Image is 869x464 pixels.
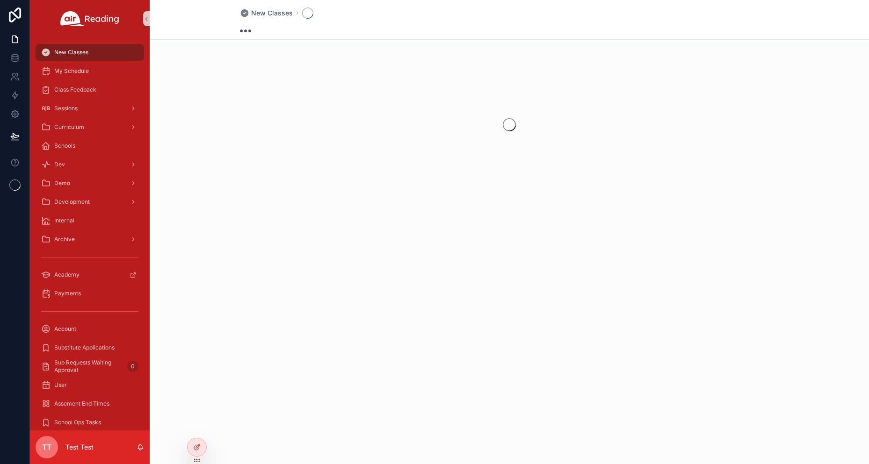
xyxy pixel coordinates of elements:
[251,8,293,18] span: New Classes
[36,321,144,337] a: Account
[36,231,144,248] a: Archive
[54,123,84,131] span: Curriculum
[36,395,144,412] a: Assement End Times
[54,217,74,224] span: Internal
[36,63,144,79] a: My Schedule
[36,81,144,98] a: Class Feedback
[36,358,144,375] a: Sub Requests Waiting Approval0
[54,105,78,112] span: Sessions
[54,179,70,187] span: Demo
[36,414,144,431] a: School Ops Tasks
[54,236,75,243] span: Archive
[54,49,88,56] span: New Classes
[36,44,144,61] a: New Classes
[36,175,144,192] a: Demo
[36,266,144,283] a: Academy
[36,377,144,393] a: User
[54,67,89,75] span: My Schedule
[54,290,81,297] span: Payments
[54,381,67,389] span: User
[54,161,65,168] span: Dev
[127,361,138,372] div: 0
[54,359,123,374] span: Sub Requests Waiting Approval
[36,339,144,356] a: Substitute Applications
[54,271,80,278] span: Academy
[54,419,101,426] span: School Ops Tasks
[65,443,94,452] p: Test Test
[36,100,144,117] a: Sessions
[54,325,76,333] span: Account
[54,400,109,407] span: Assement End Times
[240,8,293,18] a: New Classes
[54,142,75,150] span: Schools
[42,442,51,453] span: TT
[60,11,119,26] img: App logo
[30,37,150,430] div: scrollable content
[36,212,144,229] a: Internal
[54,86,96,93] span: Class Feedback
[36,137,144,154] a: Schools
[36,156,144,173] a: Dev
[36,119,144,136] a: Curriculum
[36,285,144,302] a: Payments
[54,198,90,206] span: Development
[36,193,144,210] a: Development
[54,344,115,351] span: Substitute Applications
